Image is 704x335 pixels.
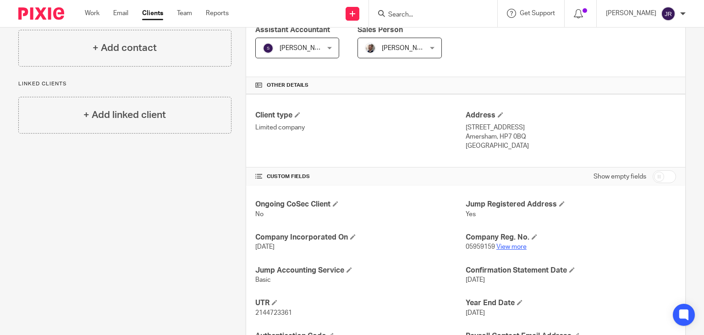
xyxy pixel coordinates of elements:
a: Reports [206,9,229,18]
span: Yes [466,211,476,218]
h4: Ongoing CoSec Client [255,200,466,209]
a: View more [496,244,527,250]
span: 05959159 [466,244,495,250]
p: [GEOGRAPHIC_DATA] [466,141,676,151]
label: Show empty fields [594,172,646,181]
input: Search [387,11,470,19]
h4: Client type [255,111,466,120]
span: Sales Person [357,26,403,33]
a: Email [113,9,128,18]
img: Pixie [18,7,64,20]
h4: Year End Date [466,298,676,308]
span: No [255,211,264,218]
p: [PERSON_NAME] [606,9,656,18]
h4: UTR [255,298,466,308]
h4: Company Incorporated On [255,233,466,242]
img: svg%3E [263,43,274,54]
span: Get Support [520,10,555,17]
span: Assistant Accountant [255,26,330,33]
h4: Jump Registered Address [466,200,676,209]
span: [DATE] [255,244,275,250]
span: 2144723361 [255,310,292,316]
a: Work [85,9,99,18]
span: [PERSON_NAME] [382,45,432,51]
h4: Confirmation Statement Date [466,266,676,275]
span: [DATE] [466,277,485,283]
p: Limited company [255,123,466,132]
span: Basic [255,277,271,283]
h4: + Add contact [93,41,157,55]
h4: Company Reg. No. [466,233,676,242]
h4: CUSTOM FIELDS [255,173,466,180]
h4: + Add linked client [83,108,166,122]
h4: Jump Accounting Service [255,266,466,275]
p: [STREET_ADDRESS] [466,123,676,132]
img: Matt%20Circle.png [365,43,376,54]
a: Clients [142,9,163,18]
img: svg%3E [661,6,676,21]
h4: Address [466,111,676,120]
span: [DATE] [466,310,485,316]
a: Team [177,9,192,18]
p: Linked clients [18,80,231,88]
p: Amersham, HP7 0BQ [466,132,676,141]
span: Other details [267,82,308,89]
span: [PERSON_NAME] S [280,45,335,51]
